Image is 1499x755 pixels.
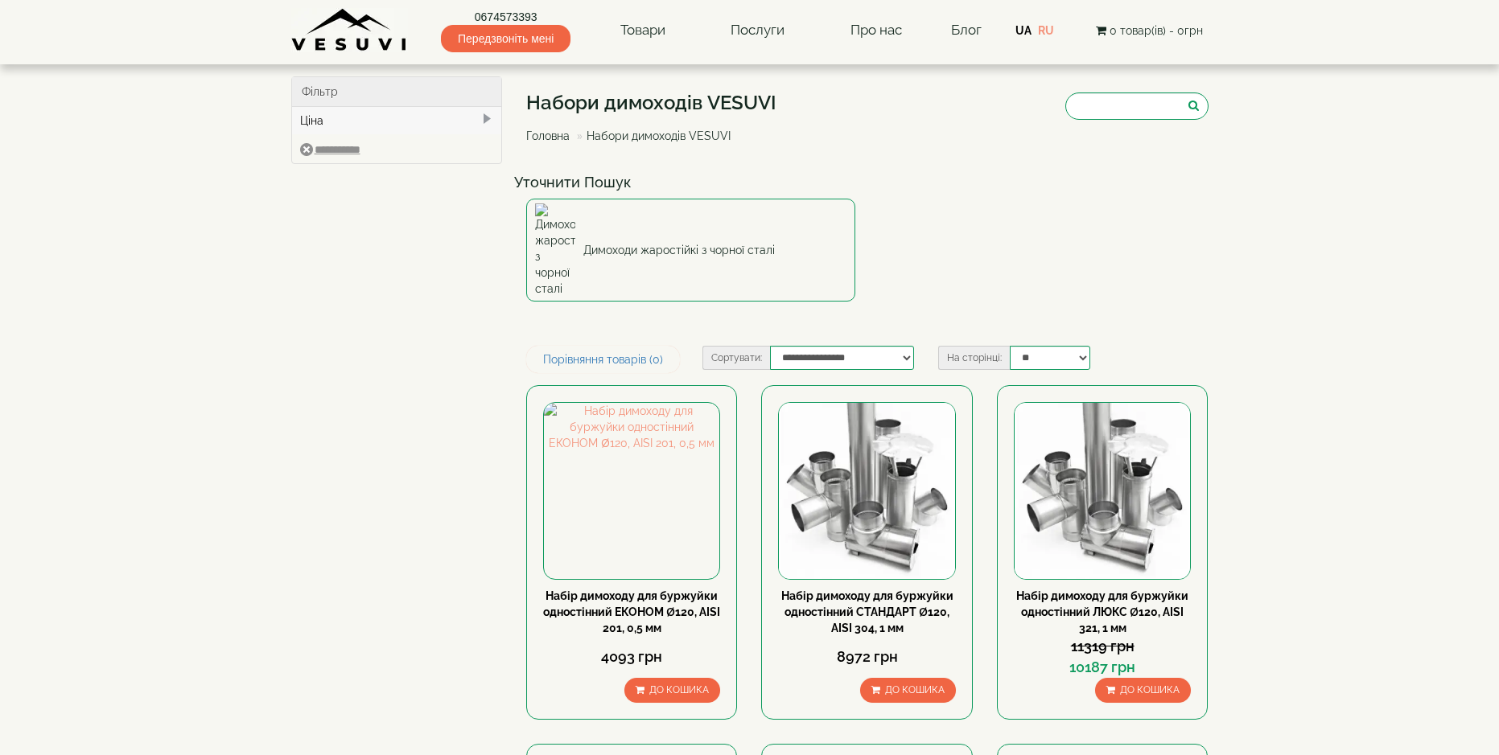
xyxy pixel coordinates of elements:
span: 0 товар(ів) - 0грн [1110,24,1203,37]
li: Набори димоходів VESUVI [573,128,731,144]
span: До кошика [1120,684,1180,696]
button: До кошика [860,678,956,703]
div: 10187 грн [1014,657,1191,678]
a: RU [1038,24,1054,37]
a: Головна [526,129,570,142]
button: До кошика [1095,678,1191,703]
div: Фільтр [292,77,502,107]
a: Послуги [714,12,801,49]
label: Сортувати: [702,346,770,370]
div: 8972 грн [778,646,955,667]
button: До кошика [624,678,720,703]
h1: Набори димоходів VESUVI [526,92,776,113]
a: Порівняння товарів (0) [526,346,680,373]
a: Набір димоходу для буржуйки одностінний СТАНДАРТ Ø120, AISI 304, 1 мм [781,589,953,634]
span: До кошика [649,684,709,696]
a: Набір димоходу для буржуйки одностінний ЕКОНОМ Ø120, AISI 201, 0,5 мм [543,589,720,634]
img: Завод VESUVI [291,8,408,52]
img: Димоходи жаростійкі з чорної сталі [535,203,575,297]
label: На сторінці: [938,346,1010,370]
a: Про нас [834,12,918,49]
div: 4093 грн [543,646,720,667]
a: 0674573393 [441,9,570,25]
img: Набір димоходу для буржуйки одностінний ЕКОНОМ Ø120, AISI 201, 0,5 мм [544,403,719,578]
div: Ціна [292,107,502,134]
span: Передзвоніть мені [441,25,570,52]
a: Товари [604,12,682,49]
img: Набір димоходу для буржуйки одностінний ЛЮКС Ø120, AISI 321, 1 мм [1015,403,1190,578]
a: Димоходи жаростійкі з чорної сталі Димоходи жаростійкі з чорної сталі [526,199,855,302]
a: UA [1015,24,1032,37]
div: 11319 грн [1014,636,1191,657]
button: 0 товар(ів) - 0грн [1091,22,1208,39]
h4: Уточнити Пошук [514,174,1221,191]
a: Блог [951,22,982,38]
img: Набір димоходу для буржуйки одностінний СТАНДАРТ Ø120, AISI 304, 1 мм [779,403,954,578]
span: До кошика [885,684,945,696]
a: Набір димоходу для буржуйки одностінний ЛЮКС Ø120, AISI 321, 1 мм [1016,589,1188,634]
